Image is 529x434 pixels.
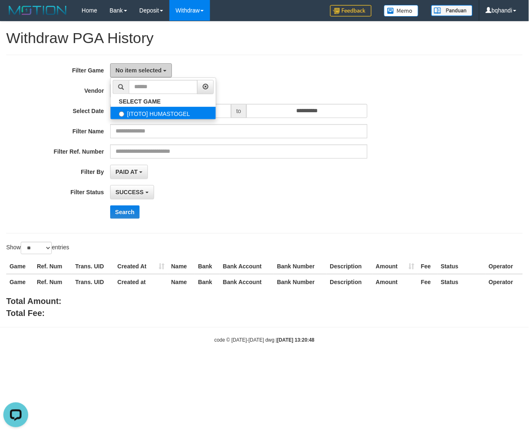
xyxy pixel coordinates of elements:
[274,259,327,274] th: Bank Number
[220,259,274,274] th: Bank Account
[372,259,418,274] th: Amount
[486,259,523,274] th: Operator
[437,259,486,274] th: Status
[431,5,473,16] img: panduan.png
[72,259,114,274] th: Trans. UID
[111,107,216,119] label: [ITOTO] HUMASTOGEL
[110,205,140,219] button: Search
[6,242,69,254] label: Show entries
[119,98,161,105] b: SELECT GAME
[327,274,373,289] th: Description
[372,274,418,289] th: Amount
[437,274,486,289] th: Status
[116,169,138,175] span: PAID AT
[6,297,61,306] b: Total Amount:
[21,242,52,254] select: Showentries
[418,274,437,289] th: Fee
[6,259,34,274] th: Game
[6,4,69,17] img: MOTION_logo.png
[327,259,373,274] th: Description
[274,274,327,289] th: Bank Number
[119,111,124,117] input: [ITOTO] HUMASTOGEL
[168,274,195,289] th: Name
[116,67,162,74] span: No item selected
[195,259,220,274] th: Bank
[110,63,172,77] button: No item selected
[215,338,315,343] small: code © [DATE]-[DATE] dwg |
[384,5,419,17] img: Button%20Memo.svg
[110,165,148,179] button: PAID AT
[6,30,523,46] h1: Withdraw PGA History
[168,259,195,274] th: Name
[110,185,154,199] button: SUCCESS
[111,96,216,107] a: SELECT GAME
[72,274,114,289] th: Trans. UID
[116,189,144,195] span: SUCCESS
[34,274,72,289] th: Ref. Num
[114,259,168,274] th: Created At
[418,259,437,274] th: Fee
[6,309,45,318] b: Total Fee:
[34,259,72,274] th: Ref. Num
[114,274,168,289] th: Created at
[231,104,247,118] span: to
[6,274,34,289] th: Game
[486,274,523,289] th: Operator
[330,5,372,17] img: Feedback.jpg
[277,338,314,343] strong: [DATE] 13:20:48
[220,274,274,289] th: Bank Account
[195,274,220,289] th: Bank
[3,3,28,28] button: Open LiveChat chat widget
